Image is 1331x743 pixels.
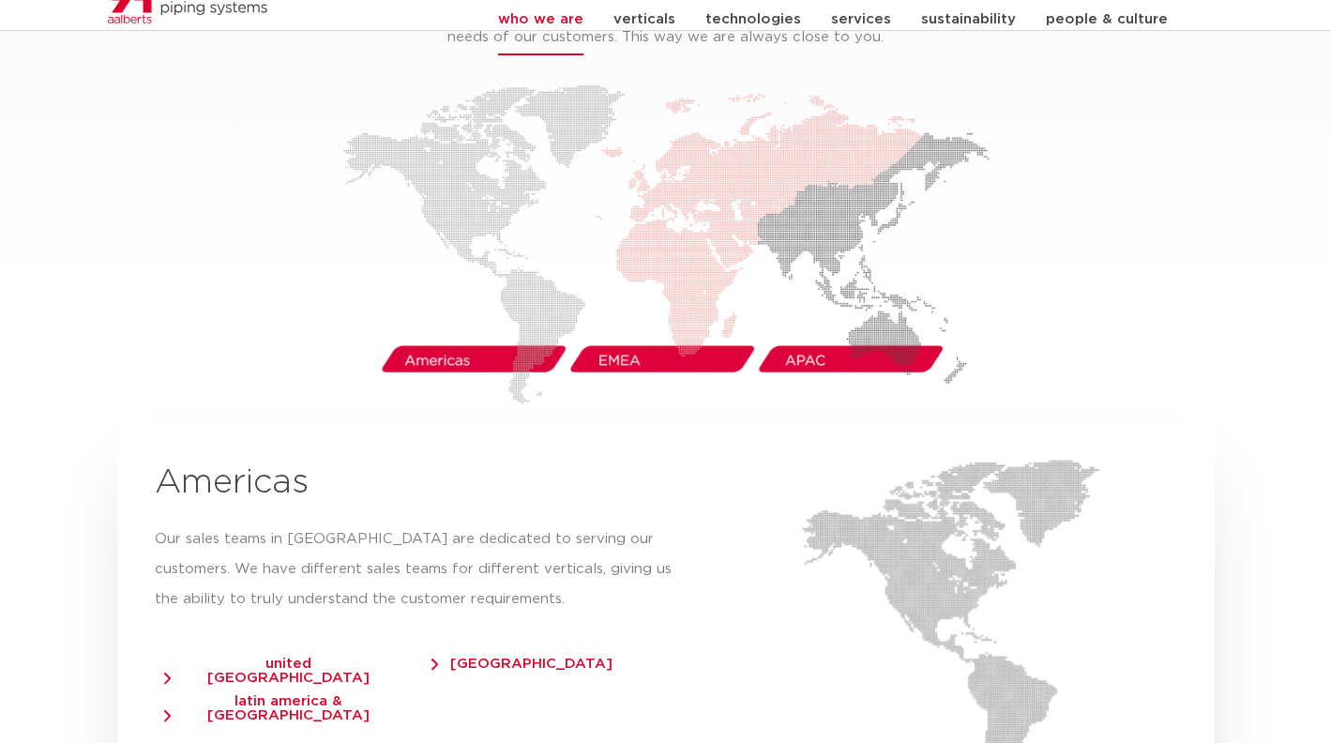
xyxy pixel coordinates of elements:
span: latin america & [GEOGRAPHIC_DATA] [164,694,395,722]
p: Our sales teams in [GEOGRAPHIC_DATA] are dedicated to serving our customers. We have different sa... [155,524,691,614]
span: [GEOGRAPHIC_DATA] [431,657,613,671]
h2: Americas [155,461,691,506]
span: united [GEOGRAPHIC_DATA] [164,657,395,685]
a: united [GEOGRAPHIC_DATA] [164,647,423,685]
a: [GEOGRAPHIC_DATA] [431,647,641,671]
a: latin america & [GEOGRAPHIC_DATA] [164,685,423,722]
